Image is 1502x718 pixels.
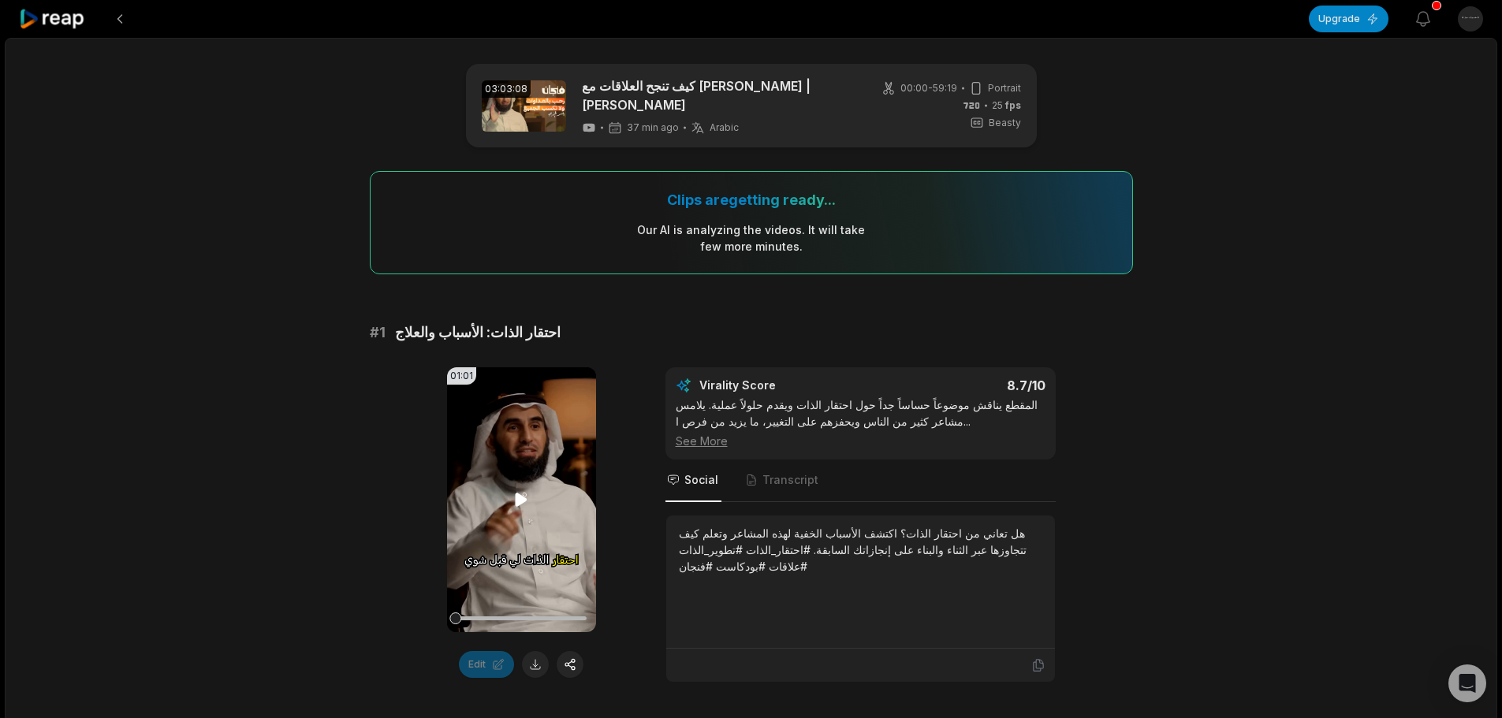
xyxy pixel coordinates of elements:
video: Your browser does not support mp4 format. [447,367,596,632]
span: Transcript [762,472,818,488]
span: 37 min ago [627,121,679,134]
span: Portrait [988,81,1021,95]
nav: Tabs [665,459,1056,502]
div: See More [676,433,1045,449]
button: Edit [459,651,514,678]
span: 25 [992,99,1021,113]
span: Social [684,472,718,488]
div: المقطع يناقش موضوعاً حساساً جداً حول احتقار الذات ويقدم حلولاً عملية. يلامس مشاعر كثير من الناس و... [676,396,1045,449]
span: Beasty [989,116,1021,130]
div: 8.7 /10 [876,378,1045,393]
span: 00:00 - 59:19 [900,81,957,95]
div: Virality Score [699,378,869,393]
span: fps [1005,99,1021,111]
button: Upgrade [1309,6,1388,32]
div: Our AI is analyzing the video s . It will take few more minutes. [636,221,866,255]
div: Clips are getting ready... [667,191,836,209]
a: كيف تنجح العلاقات مع [PERSON_NAME] | [PERSON_NAME] [582,76,854,114]
span: احتقار الذات: الأسباب والعلاج [395,322,561,344]
span: Arabic [710,121,739,134]
div: هل تعاني من احتقار الذات؟ اكتشف الأسباب الخفية لهذه المشاعر وتعلم كيف تتجاوزها عبر الثناء والبناء... [679,525,1042,575]
div: Open Intercom Messenger [1448,664,1486,702]
span: # 1 [370,322,386,344]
